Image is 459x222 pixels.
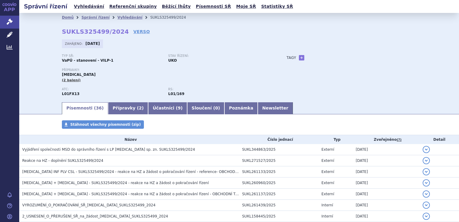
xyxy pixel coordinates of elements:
span: PADCEV INF PLV CSL - SUKLS325499/2024 - reakce na HZ a žádost o pokračování řízení - reference- O... [22,170,259,174]
span: Externí [321,170,334,174]
a: + [299,55,304,60]
span: Externí [321,181,334,185]
td: [DATE] [353,189,420,200]
strong: ENFORTUMAB VEDOTIN [62,92,80,96]
li: SUKLS325499/2024 [150,13,194,22]
a: Moje SŘ [234,2,258,11]
button: detail [423,146,430,153]
a: Stáhnout všechny písemnosti (zip) [62,120,144,129]
a: Běžící lhůty [160,2,193,11]
span: [MEDICAL_DATA] [62,72,96,77]
td: SUKL260960/2025 [239,177,318,189]
span: Padcev + Keytruda - SUKLS325499/2024 - reakce na HZ a žádost o pokračování řízení - OBCHODNÍ TAJE... [22,192,252,196]
span: Externí [321,159,334,163]
a: Domů [62,15,74,20]
th: Detail [420,135,459,144]
span: Externí [321,192,334,196]
span: Stáhnout všechny písemnosti (zip) [70,122,141,127]
a: Písemnosti SŘ [194,2,233,11]
span: 2 [139,106,142,110]
span: Externí [321,147,334,152]
span: 9 [178,106,181,110]
td: [DATE] [353,211,420,222]
span: Interní [321,214,333,218]
a: Přípravky (2) [108,102,148,114]
strong: [DATE] [86,42,100,46]
button: detail [423,179,430,187]
abbr: (?) [397,138,402,142]
a: Správní řízení [81,15,110,20]
p: Typ SŘ: [62,54,162,58]
button: detail [423,190,430,198]
p: RS: [168,88,269,91]
a: Vyhledávání [72,2,106,11]
span: 36 [96,106,102,110]
a: Poznámka [224,102,258,114]
a: Referenční skupiny [108,2,159,11]
strong: enfortumab vedotin [168,92,184,96]
td: [DATE] [353,200,420,211]
a: Newsletter [258,102,293,114]
td: [DATE] [353,155,420,166]
button: detail [423,168,430,175]
span: Reakce na HZ - doplnění SUKLS325499/2024 [22,159,103,163]
strong: UKO [168,58,177,63]
td: [DATE] [353,177,420,189]
td: SUKL261133/2025 [239,166,318,177]
h2: Správní řízení [19,2,72,11]
a: Písemnosti (36) [62,102,108,114]
td: SUKL158445/2025 [239,211,318,222]
a: VERSO [133,29,150,35]
span: Zahájeno: [65,41,84,46]
th: Typ [318,135,353,144]
td: [DATE] [353,166,420,177]
th: Název [19,135,239,144]
span: Vyjádření společnosti MSD do správního řízení s LP PADCEV sp. zn. SUKLS325499/2024 [22,147,195,152]
a: Statistiky SŘ [259,2,295,11]
a: Účastníci (9) [148,102,187,114]
p: ATC: [62,88,162,91]
p: Stav řízení: [168,54,269,58]
h3: Tagy [287,54,296,61]
td: SUKL344863/2025 [239,144,318,155]
button: detail [423,202,430,209]
span: VYROZUMĚNÍ_O_POKRAČOVÁNÍ_SŘ_PADCEV_SUKLS325499_2024 [22,203,156,207]
th: Zveřejněno [353,135,420,144]
a: Vyhledávání [117,15,142,20]
button: detail [423,157,430,164]
td: SUKL261439/2025 [239,200,318,211]
span: 2_USNESENÍ_O_PŘERUŠENÍ_SŘ_na_žádost_PADCEV_SUKLS325499_2024 [22,214,168,218]
span: 0 [215,106,218,110]
strong: VaPÚ - stanovení - VILP-1 [62,58,114,63]
td: SUKL271527/2025 [239,155,318,166]
p: Přípravky: [62,68,275,72]
span: (2 balení) [62,78,81,82]
strong: SUKLS325499/2024 [62,28,129,35]
td: SUKL261137/2025 [239,189,318,200]
th: Číslo jednací [239,135,318,144]
span: Padcev + Keytruda - SUKLS325499/2024 - reakce na HZ a žádost o pokračování řízení [22,181,209,185]
td: [DATE] [353,144,420,155]
span: Interní [321,203,333,207]
a: Sloučení (0) [187,102,224,114]
button: detail [423,213,430,220]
